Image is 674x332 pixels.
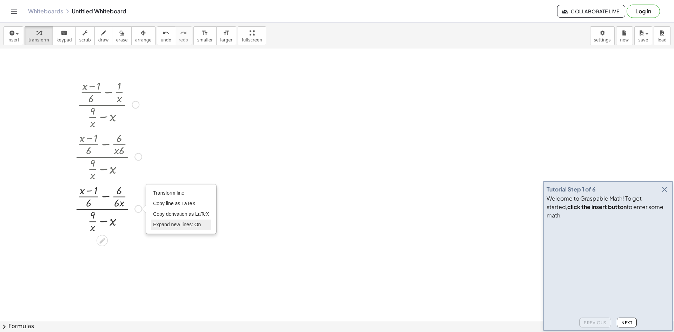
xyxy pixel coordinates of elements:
[175,26,192,45] button: redoredo
[28,8,63,15] a: Whiteboards
[153,211,209,217] span: Copy derivation as LaTeX
[180,29,187,37] i: redo
[654,26,670,45] button: load
[75,26,95,45] button: scrub
[153,190,184,196] span: Transform line
[223,29,230,37] i: format_size
[547,185,596,194] div: Tutorial Step 1 of 6
[53,26,76,45] button: keyboardkeypad
[627,5,660,18] button: Log in
[594,38,611,43] span: settings
[557,5,625,18] button: Collaborate Live
[131,26,156,45] button: arrange
[28,38,49,43] span: transform
[135,38,152,43] span: arrange
[153,201,196,206] span: Copy line as LaTeX
[116,38,127,43] span: erase
[197,38,213,43] span: smaller
[590,26,615,45] button: settings
[8,6,20,17] button: Toggle navigation
[616,26,633,45] button: new
[617,318,637,327] button: Next
[193,26,217,45] button: format_sizesmaller
[94,26,113,45] button: draw
[153,222,201,227] span: Expand new lines: On
[638,38,648,43] span: save
[112,26,131,45] button: erase
[157,26,175,45] button: undoundo
[658,38,667,43] span: load
[563,8,619,14] span: Collaborate Live
[4,26,23,45] button: insert
[161,38,171,43] span: undo
[97,235,108,246] div: Edit math
[25,26,53,45] button: transform
[163,29,169,37] i: undo
[98,38,109,43] span: draw
[634,26,652,45] button: save
[61,29,67,37] i: keyboard
[238,26,266,45] button: fullscreen
[7,38,19,43] span: insert
[621,320,632,325] span: Next
[567,203,627,210] b: click the insert button
[201,29,208,37] i: format_size
[547,194,669,220] div: Welcome to Graspable Math! To get started, to enter some math.
[179,38,188,43] span: redo
[220,38,232,43] span: larger
[57,38,72,43] span: keypad
[216,26,236,45] button: format_sizelarger
[242,38,262,43] span: fullscreen
[79,38,91,43] span: scrub
[620,38,629,43] span: new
